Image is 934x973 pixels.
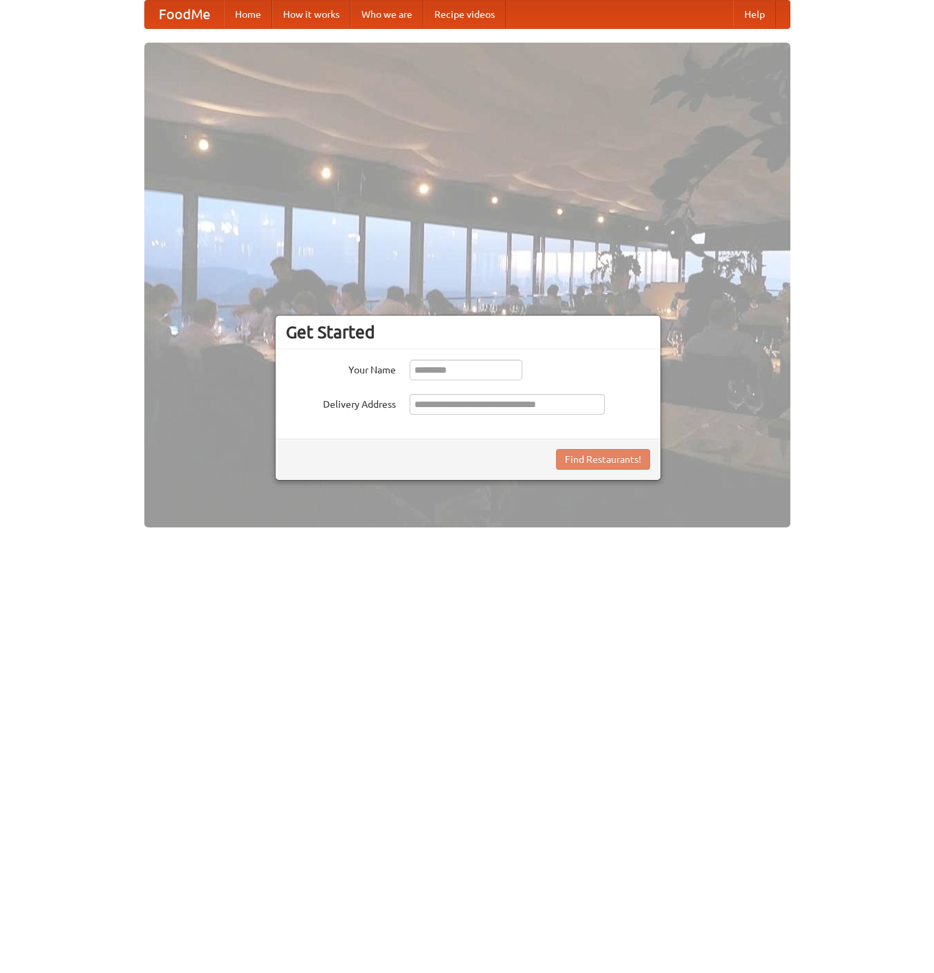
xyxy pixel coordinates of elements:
[556,449,650,470] button: Find Restaurants!
[351,1,423,28] a: Who we are
[286,394,396,411] label: Delivery Address
[286,360,396,377] label: Your Name
[733,1,776,28] a: Help
[145,1,224,28] a: FoodMe
[224,1,272,28] a: Home
[272,1,351,28] a: How it works
[286,322,650,342] h3: Get Started
[423,1,506,28] a: Recipe videos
